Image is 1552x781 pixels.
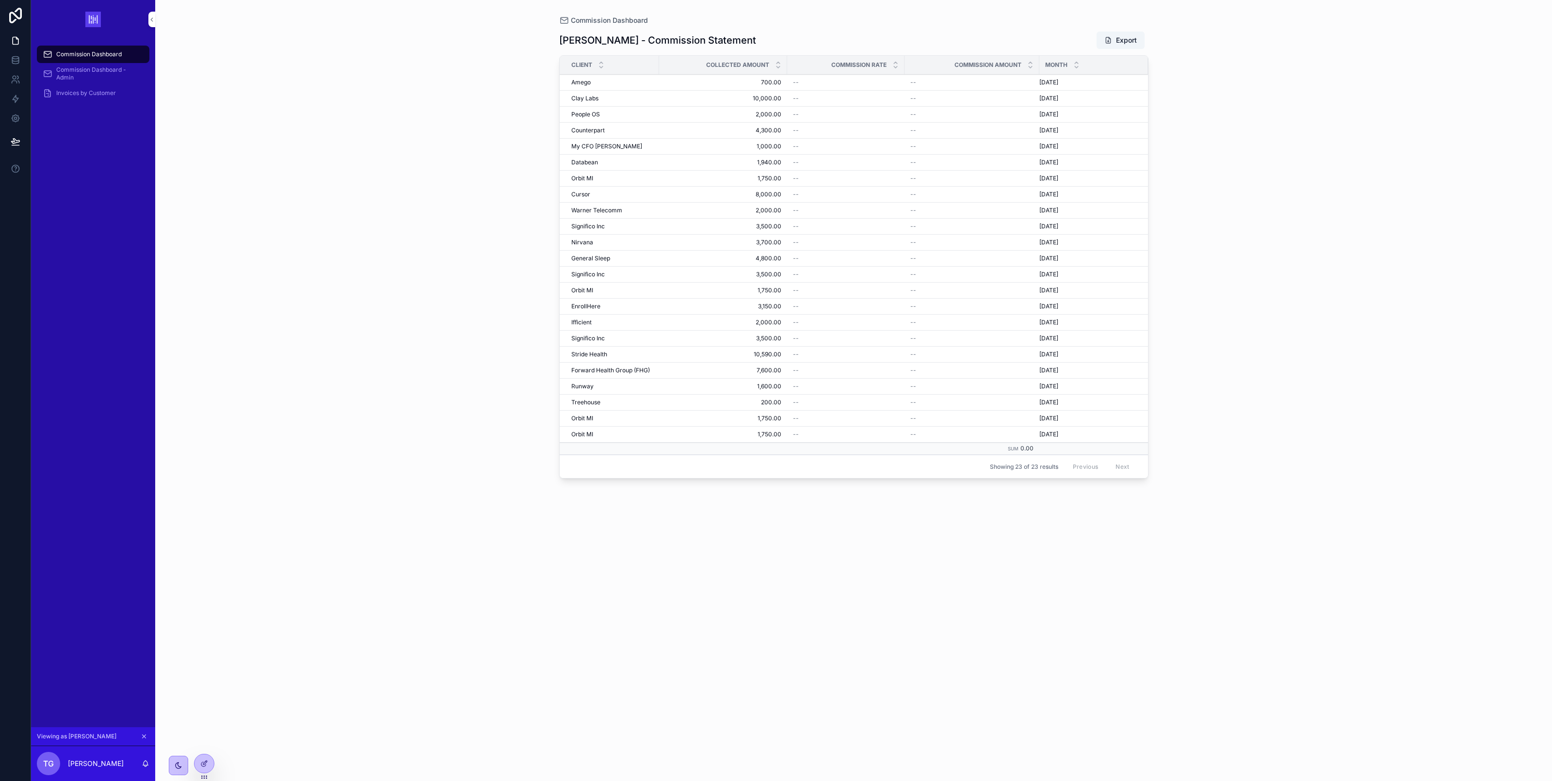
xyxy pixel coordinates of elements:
[1097,32,1145,49] button: Export
[665,335,781,342] span: 3,500.00
[1039,159,1058,166] span: [DATE]
[910,239,916,246] span: --
[571,383,594,390] span: Runway
[571,61,592,69] span: Client
[665,143,781,150] span: 1,000.00
[571,430,593,438] span: Orbit MI
[793,191,799,198] span: --
[910,319,916,326] span: --
[793,207,799,214] span: --
[665,383,781,390] span: 1,600.00
[571,335,605,342] span: Significo Inc
[665,319,781,326] span: 2,000.00
[793,143,799,150] span: --
[793,79,799,86] span: --
[1039,255,1058,262] span: [DATE]
[665,351,781,358] span: 10,590.00
[1039,319,1058,326] span: [DATE]
[1039,127,1058,134] span: [DATE]
[910,207,916,214] span: --
[37,84,149,102] a: Invoices by Customer
[910,111,916,118] span: --
[43,758,54,769] span: TG
[665,159,781,166] span: 1,940.00
[793,255,799,262] span: --
[793,319,799,326] span: --
[1039,287,1058,294] span: [DATE]
[571,111,600,118] span: People OS
[665,79,781,86] span: 700.00
[910,127,916,134] span: --
[665,271,781,278] span: 3,500.00
[1039,79,1058,86] span: [DATE]
[793,271,799,278] span: --
[37,733,116,740] span: Viewing as [PERSON_NAME]
[1039,398,1058,406] span: [DATE]
[793,430,799,438] span: --
[1039,351,1058,358] span: [DATE]
[1039,383,1058,390] span: [DATE]
[1008,446,1018,451] small: Sum
[571,175,593,182] span: Orbit MI
[1039,303,1058,310] span: [DATE]
[665,303,781,310] span: 3,150.00
[910,223,916,230] span: --
[1039,367,1058,374] span: [DATE]
[56,89,116,97] span: Invoices by Customer
[793,239,799,246] span: --
[910,287,916,294] span: --
[1039,175,1058,182] span: [DATE]
[56,50,122,58] span: Commission Dashboard
[665,398,781,406] span: 200.00
[571,143,642,150] span: My CFO [PERSON_NAME]
[910,255,916,262] span: --
[793,351,799,358] span: --
[910,191,916,198] span: --
[910,383,916,390] span: --
[56,66,140,81] span: Commission Dashboard - Admin
[1039,111,1058,118] span: [DATE]
[571,239,593,246] span: Nirvana
[910,79,916,86] span: --
[793,175,799,182] span: --
[793,127,799,134] span: --
[954,61,1021,69] span: Commission Amount
[793,414,799,422] span: --
[571,287,593,294] span: Orbit MI
[665,111,781,118] span: 2,000.00
[910,303,916,310] span: --
[559,16,648,25] a: Commission Dashboard
[665,414,781,422] span: 1,750.00
[793,159,799,166] span: --
[910,367,916,374] span: --
[1039,430,1058,438] span: [DATE]
[559,33,756,47] h1: [PERSON_NAME] - Commission Statement
[1020,445,1034,452] span: 0.00
[665,127,781,134] span: 4,300.00
[571,255,610,262] span: General Sleep
[571,223,605,230] span: Significo Inc
[1039,271,1058,278] span: [DATE]
[793,335,799,342] span: --
[571,207,622,214] span: Warner Telecomm
[665,287,781,294] span: 1,750.00
[665,175,781,182] span: 1,750.00
[793,223,799,230] span: --
[1039,335,1058,342] span: [DATE]
[910,430,916,438] span: --
[706,61,769,69] span: Collected Amount
[793,111,799,118] span: --
[910,175,916,182] span: --
[571,271,605,278] span: Significo Inc
[910,143,916,150] span: --
[793,287,799,294] span: --
[1039,223,1058,230] span: [DATE]
[571,16,648,25] span: Commission Dashboard
[1039,143,1058,150] span: [DATE]
[665,367,781,374] span: 7,600.00
[793,367,799,374] span: --
[571,367,650,374] span: Forward Health Group (FHG)
[571,351,607,358] span: Stride Health
[1039,95,1058,102] span: [DATE]
[1039,191,1058,198] span: [DATE]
